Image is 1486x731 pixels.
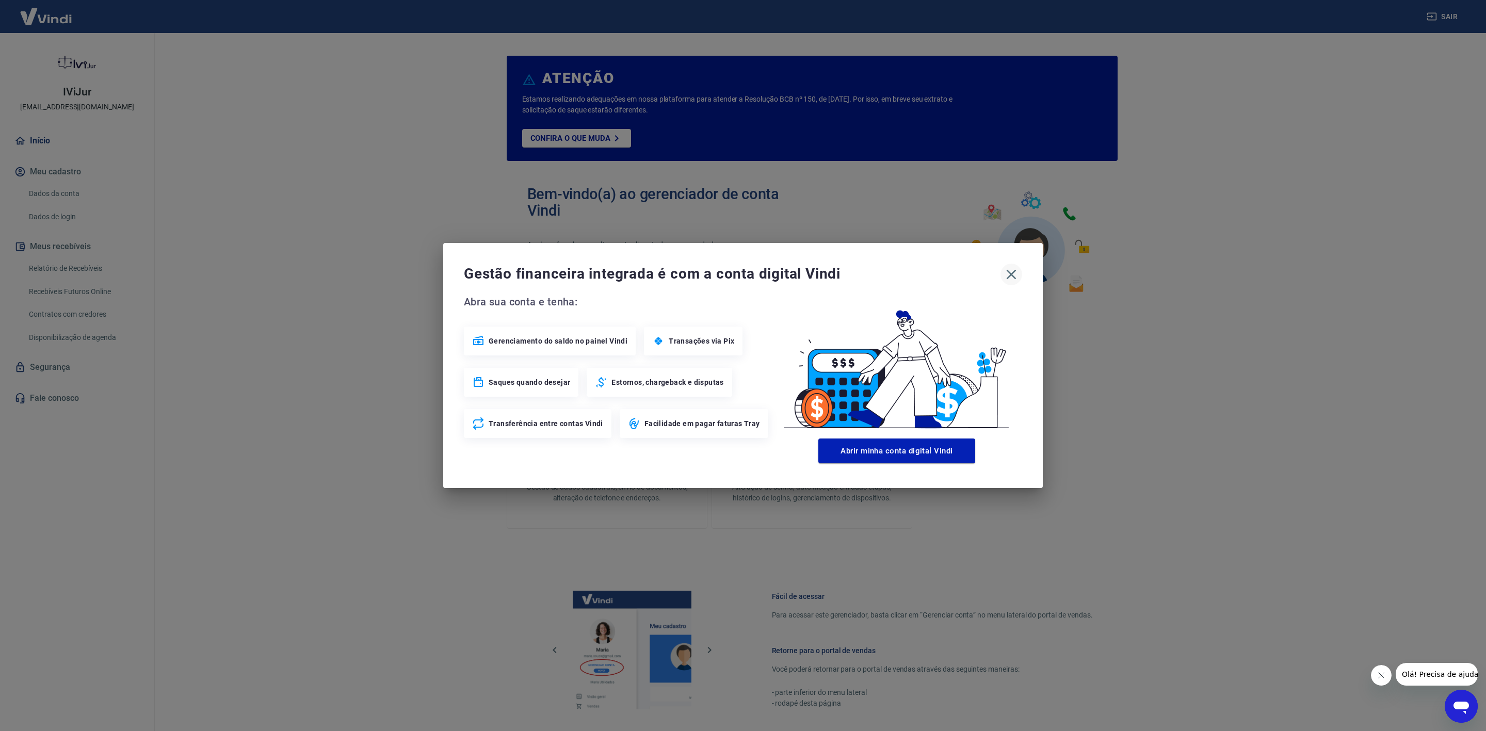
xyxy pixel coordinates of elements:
[464,264,1000,284] span: Gestão financeira integrada é com a conta digital Vindi
[1371,665,1392,686] iframe: Fechar mensagem
[669,336,734,346] span: Transações via Pix
[1396,663,1478,686] iframe: Mensagem da empresa
[6,7,87,15] span: Olá! Precisa de ajuda?
[771,294,1022,434] img: Good Billing
[611,377,723,387] span: Estornos, chargeback e disputas
[818,438,975,463] button: Abrir minha conta digital Vindi
[644,418,760,429] span: Facilidade em pagar faturas Tray
[489,336,627,346] span: Gerenciamento do saldo no painel Vindi
[1445,690,1478,723] iframe: Botão para abrir a janela de mensagens
[489,377,570,387] span: Saques quando desejar
[489,418,603,429] span: Transferência entre contas Vindi
[464,294,771,310] span: Abra sua conta e tenha:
